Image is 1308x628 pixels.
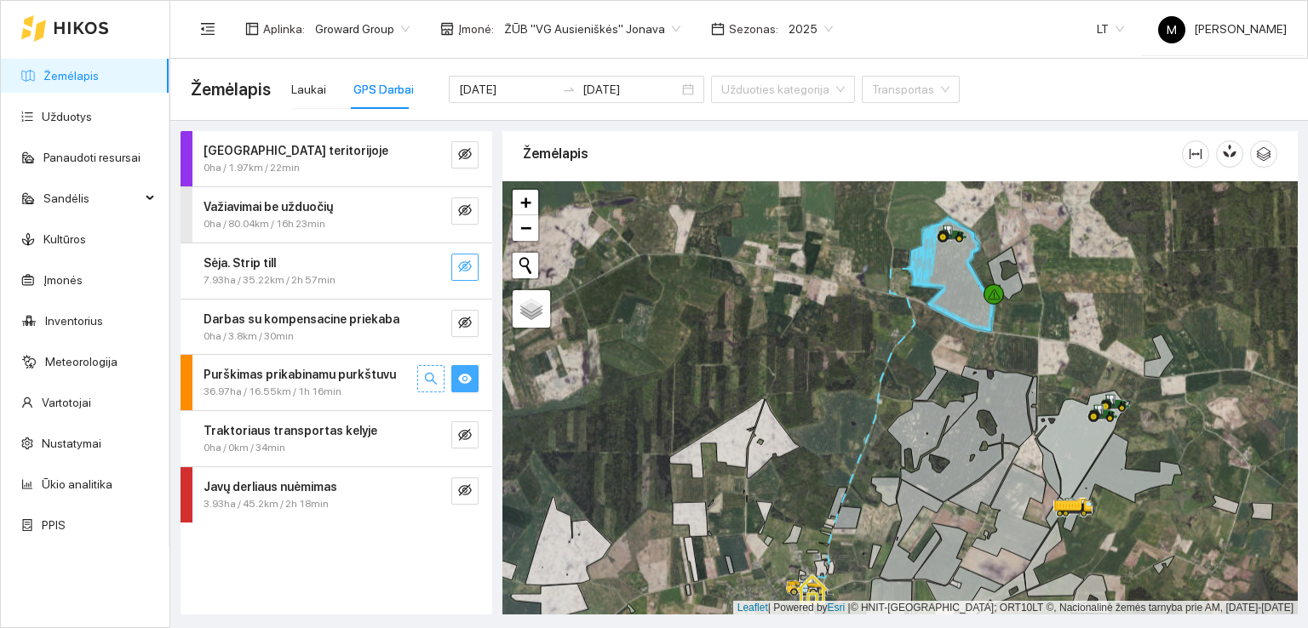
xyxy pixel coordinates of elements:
[513,190,538,215] a: Zoom in
[204,496,329,512] span: 3.93ha / 45.2km / 2h 18min
[729,20,778,38] span: Sezonas :
[451,141,479,168] button: eye-invisible
[204,160,300,176] span: 0ha / 1.97km / 22min
[504,16,680,42] span: ŽŪB "VG Ausieniškės" Jonava
[458,483,472,500] span: eye-invisible
[562,83,576,96] span: to
[458,372,472,388] span: eye
[523,129,1182,178] div: Žemėlapis
[520,217,531,238] span: −
[513,290,550,328] a: Layers
[204,480,337,494] strong: Javų derliaus nuėmimas
[204,200,333,214] strong: Važiavimai be užduočių
[451,254,479,281] button: eye-invisible
[191,76,271,103] span: Žemėlapis
[451,477,479,505] button: eye-invisible
[451,310,479,337] button: eye-invisible
[263,20,305,38] span: Aplinka :
[291,80,326,99] div: Laukai
[43,151,141,164] a: Panaudoti resursai
[204,328,294,345] span: 0ha / 3.8km / 30min
[1167,16,1177,43] span: M
[451,197,479,225] button: eye-invisible
[191,12,225,46] button: menu-fold
[1182,140,1209,168] button: column-width
[458,316,472,332] span: eye-invisible
[513,253,538,278] button: Initiate a new search
[42,518,66,532] a: PPIS
[424,372,438,388] span: search
[43,273,83,287] a: Įmonės
[315,16,410,42] span: Groward Group
[353,80,414,99] div: GPS Darbai
[1097,16,1124,42] span: LT
[181,411,492,466] div: Traktoriaus transportas kelyje0ha / 0km / 34mineye-invisible
[181,131,492,186] div: [GEOGRAPHIC_DATA] teritorijoje0ha / 1.97km / 22mineye-invisible
[459,80,555,99] input: Pradžios data
[458,20,494,38] span: Įmonė :
[828,602,846,614] a: Esri
[204,216,325,232] span: 0ha / 80.04km / 16h 23min
[45,355,118,368] a: Meteorologija
[204,424,377,437] strong: Traktoriaus transportas kelyje
[458,147,472,163] span: eye-invisible
[181,187,492,243] div: Važiavimai be užduočių0ha / 80.04km / 16h 23mineye-invisible
[204,272,336,288] span: 7.93ha / 35.22km / 2h 57min
[204,368,396,381] strong: Purškimas prikabinamu purkštuvu
[458,203,472,220] span: eye-invisible
[440,22,454,36] span: shop
[789,16,833,42] span: 2025
[200,21,215,37] span: menu-fold
[204,384,341,400] span: 36.97ha / 16.55km / 1h 16min
[417,365,445,392] button: search
[181,243,492,299] div: Sėja. Strip till7.93ha / 35.22km / 2h 57mineye-invisible
[245,22,259,36] span: layout
[45,314,103,328] a: Inventorius
[42,110,92,123] a: Užduotys
[204,144,388,157] strong: [GEOGRAPHIC_DATA] teritorijoje
[520,191,531,213] span: +
[43,181,141,215] span: Sandėlis
[42,437,101,450] a: Nustatymai
[181,355,492,410] div: Purškimas prikabinamu purkštuvu36.97ha / 16.55km / 1h 16minsearcheye
[181,467,492,522] div: Javų derliaus nuėmimas3.93ha / 45.2km / 2h 18mineye-invisible
[451,365,479,392] button: eye
[1158,22,1287,36] span: [PERSON_NAME]
[562,83,576,96] span: swap-right
[451,421,479,448] button: eye-invisible
[458,428,472,444] span: eye-invisible
[43,69,99,83] a: Žemėlapis
[204,256,276,270] strong: Sėja. Strip till
[848,602,851,614] span: |
[737,602,768,614] a: Leaflet
[733,601,1298,615] div: | Powered by © HNIT-[GEOGRAPHIC_DATA]; ORT10LT ©, Nacionalinė žemės tarnyba prie AM, [DATE]-[DATE]
[582,80,679,99] input: Pabaigos data
[204,440,285,456] span: 0ha / 0km / 34min
[42,396,91,409] a: Vartotojai
[204,312,399,326] strong: Darbas su kompensacine priekaba
[43,232,86,246] a: Kultūros
[458,260,472,276] span: eye-invisible
[1183,147,1208,161] span: column-width
[711,22,725,36] span: calendar
[181,300,492,355] div: Darbas su kompensacine priekaba0ha / 3.8km / 30mineye-invisible
[42,477,112,491] a: Ūkio analitika
[513,215,538,241] a: Zoom out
